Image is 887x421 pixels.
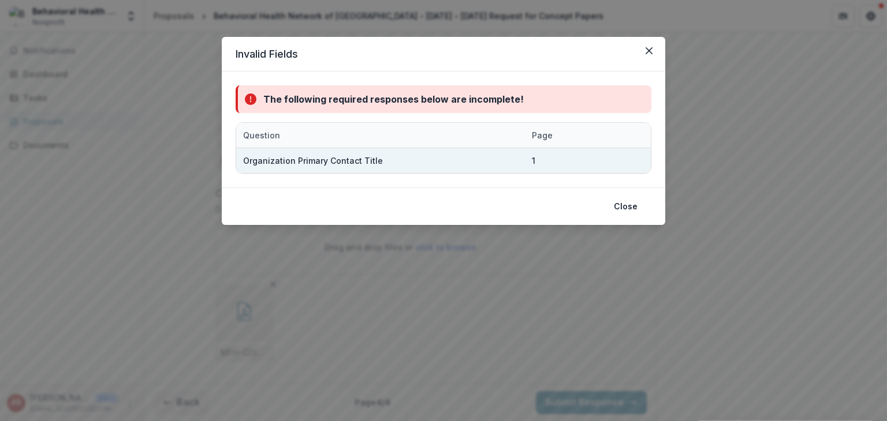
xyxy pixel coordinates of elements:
[243,155,383,167] div: Organization Primary Contact Title
[236,123,525,148] div: Question
[525,123,583,148] div: Page
[532,155,535,167] div: 1
[222,37,665,72] header: Invalid Fields
[236,129,287,141] div: Question
[263,92,524,106] div: The following required responses below are incomplete!
[525,129,560,141] div: Page
[640,42,658,60] button: Close
[607,197,644,216] button: Close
